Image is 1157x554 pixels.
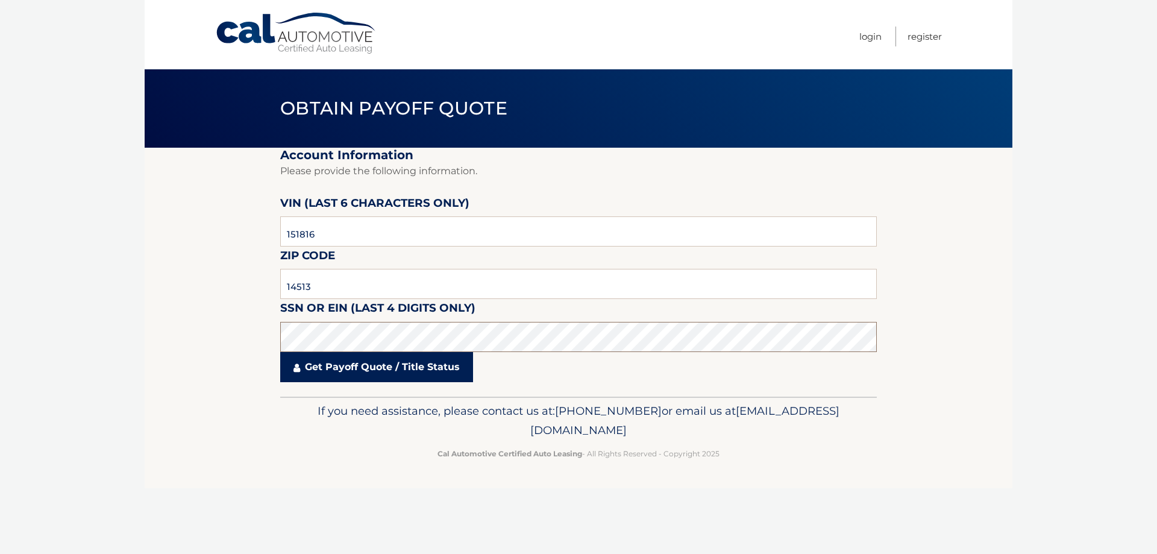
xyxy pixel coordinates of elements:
[280,352,473,382] a: Get Payoff Quote / Title Status
[555,404,662,418] span: [PHONE_NUMBER]
[288,401,869,440] p: If you need assistance, please contact us at: or email us at
[280,97,507,119] span: Obtain Payoff Quote
[215,12,378,55] a: Cal Automotive
[280,247,335,269] label: Zip Code
[280,194,469,216] label: VIN (last 6 characters only)
[437,449,582,458] strong: Cal Automotive Certified Auto Leasing
[280,299,475,321] label: SSN or EIN (last 4 digits only)
[280,163,877,180] p: Please provide the following information.
[908,27,942,46] a: Register
[859,27,882,46] a: Login
[288,447,869,460] p: - All Rights Reserved - Copyright 2025
[280,148,877,163] h2: Account Information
